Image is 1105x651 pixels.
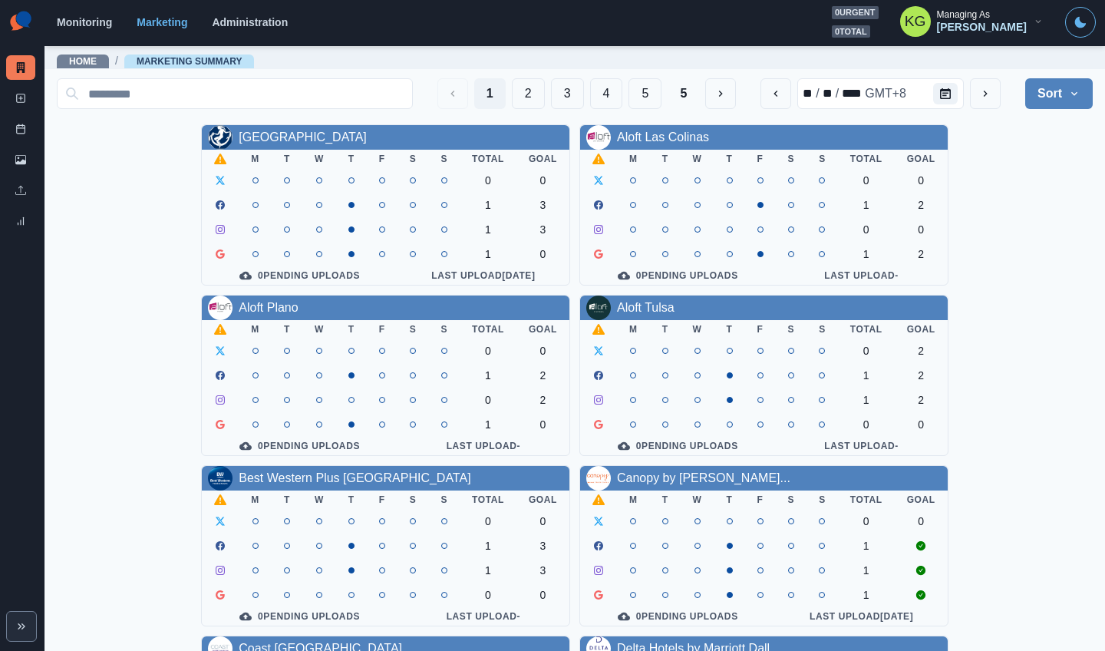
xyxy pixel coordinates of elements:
div: day [821,84,834,103]
button: Page 2 [512,78,545,109]
th: F [367,491,397,509]
th: T [272,150,302,168]
a: Home [69,56,97,67]
th: T [650,150,681,168]
div: Last Upload - [788,440,935,452]
th: S [806,150,838,168]
a: Administration [212,16,288,28]
button: next [970,78,1001,109]
div: 0 [472,345,504,357]
div: 1 [472,223,504,236]
div: 1 [850,540,882,552]
th: S [776,491,807,509]
th: Goal [516,491,569,509]
a: Monitoring [57,16,112,28]
th: Goal [895,150,948,168]
div: 1 [850,199,882,211]
a: Marketing Summary [137,56,242,67]
a: Marketing [137,16,187,28]
div: Last Upload [DATE] [788,610,935,623]
th: Total [838,491,895,509]
span: 0 total [832,25,870,38]
th: S [776,150,807,168]
img: 284157519576 [208,125,233,150]
img: 109844765501564 [586,296,611,320]
div: Last Upload - [788,269,935,282]
th: T [650,491,681,509]
div: Managing As [937,9,990,20]
th: T [336,320,367,339]
div: 1 [472,418,504,431]
div: 3 [529,564,557,577]
div: 0 [472,174,504,187]
button: Page 4 [590,78,623,109]
th: W [302,491,336,509]
div: 0 [529,418,557,431]
div: [PERSON_NAME] [937,21,1027,34]
th: W [302,150,336,168]
th: S [776,320,807,339]
div: 0 Pending Uploads [214,610,385,623]
div: 1 [472,199,504,211]
div: 0 [529,248,557,260]
th: M [239,320,272,339]
div: 1 [472,248,504,260]
th: Goal [895,491,948,509]
th: W [302,320,336,339]
th: S [428,150,460,168]
th: T [714,320,745,339]
th: F [745,320,776,339]
th: M [617,150,650,168]
a: [GEOGRAPHIC_DATA] [239,131,367,144]
div: 0 [850,174,882,187]
div: 0 [472,515,504,527]
div: 2 [907,394,935,406]
th: M [239,491,272,509]
div: Last Upload [DATE] [410,269,557,282]
div: Last Upload - [410,440,557,452]
th: T [336,150,367,168]
button: Sort [1025,78,1093,109]
button: Previous [437,78,468,109]
div: 0 [529,515,557,527]
div: 1 [472,369,504,382]
th: S [397,320,429,339]
th: S [397,491,429,509]
th: Goal [516,150,569,168]
div: 1 [472,540,504,552]
th: M [239,150,272,168]
div: 3 [529,540,557,552]
div: 0 [472,394,504,406]
div: 1 [850,248,882,260]
th: M [617,320,650,339]
a: Aloft Las Colinas [617,131,709,144]
div: 0 [529,345,557,357]
th: Total [460,320,516,339]
button: Page 1 [474,78,506,109]
button: previous [760,78,791,109]
button: Page 3 [551,78,584,109]
div: 0 [907,223,935,236]
div: 0 Pending Uploads [214,440,385,452]
div: 0 [850,515,882,527]
button: Toggle Mode [1065,7,1096,38]
div: / [814,84,820,103]
div: 0 [907,174,935,187]
a: Aloft Plano [239,301,298,314]
th: F [367,320,397,339]
div: 2 [907,248,935,260]
a: New Post [6,86,35,111]
button: Expand [6,611,37,642]
div: 1 [850,589,882,601]
img: 115558274762 [208,296,233,320]
th: Total [838,150,895,168]
img: 448283599303931 [586,466,611,491]
th: Total [838,320,895,339]
img: 107591225556643 [208,466,233,491]
th: T [714,150,745,168]
button: Next Media [705,78,736,109]
a: Media Library [6,147,35,172]
div: / [834,84,840,103]
div: 3 [529,199,557,211]
th: W [681,150,714,168]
